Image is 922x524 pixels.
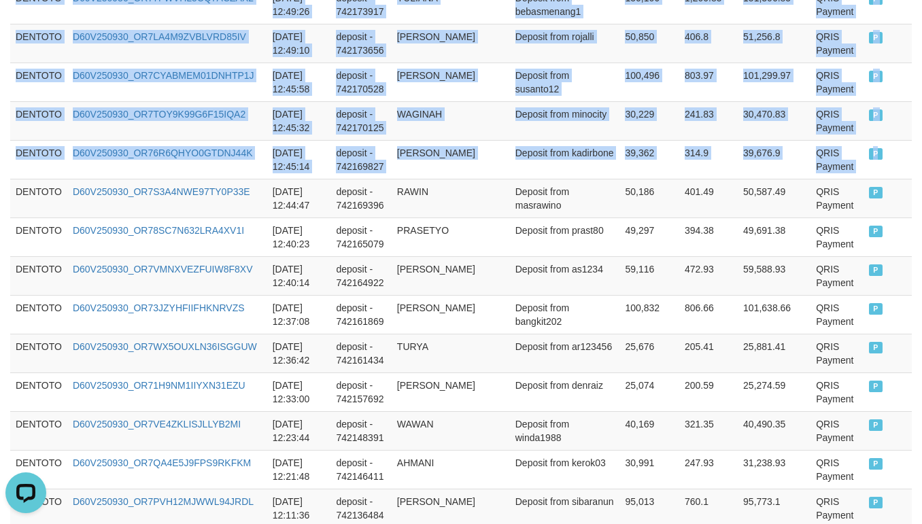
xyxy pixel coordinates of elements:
td: QRIS Payment [810,334,864,372]
td: [PERSON_NAME] [392,140,510,179]
td: 314.9 [679,140,738,179]
td: [DATE] 12:44:47 [267,179,331,217]
span: PAID [869,381,883,392]
td: QRIS Payment [810,372,864,411]
a: D60V250930_OR76R6QHYO0GTDNJ44K [73,147,253,158]
td: DENTOTO [10,334,67,372]
td: AHMANI [392,450,510,489]
td: 25,274.59 [738,372,810,411]
td: 30,229 [619,101,679,140]
td: 394.38 [679,217,738,256]
td: 59,116 [619,256,679,295]
td: QRIS Payment [810,63,864,101]
td: [DATE] 12:45:14 [267,140,331,179]
td: 806.66 [679,295,738,334]
td: DENTOTO [10,295,67,334]
td: 247.93 [679,450,738,489]
td: [DATE] 12:40:14 [267,256,331,295]
td: 100,832 [619,295,679,334]
td: 50,587.49 [738,179,810,217]
td: DENTOTO [10,411,67,450]
td: DENTOTO [10,63,67,101]
td: 205.41 [679,334,738,372]
td: Deposit from ar123456 [510,334,620,372]
td: QRIS Payment [810,179,864,217]
td: deposit - 742170125 [330,101,391,140]
a: D60V250930_OR7TOY9K99G6F15IQA2 [73,109,245,120]
td: 49,691.38 [738,217,810,256]
td: 30,470.83 [738,101,810,140]
a: D60V250930_OR71H9NM1IIYXN31EZU [73,380,245,391]
td: WAWAN [392,411,510,450]
td: deposit - 742146411 [330,450,391,489]
span: PAID [869,458,883,470]
td: deposit - 742161434 [330,334,391,372]
td: deposit - 742148391 [330,411,391,450]
td: deposit - 742164922 [330,256,391,295]
td: 472.93 [679,256,738,295]
td: [PERSON_NAME] [392,295,510,334]
td: 100,496 [619,63,679,101]
td: Deposit from winda1988 [510,411,620,450]
td: QRIS Payment [810,450,864,489]
td: [DATE] 12:37:08 [267,295,331,334]
button: Open LiveChat chat widget [5,5,46,46]
td: DENTOTO [10,372,67,411]
span: PAID [869,342,883,353]
td: [DATE] 12:23:44 [267,411,331,450]
td: Deposit from masrawino [510,179,620,217]
span: PAID [869,109,883,121]
td: [DATE] 12:36:42 [267,334,331,372]
td: 401.49 [679,179,738,217]
a: D60V250930_OR7CYABMEM01DNHTP1J [73,70,254,81]
span: PAID [869,71,883,82]
a: D60V250930_OR7LA4M9ZVBLVRD85IV [73,31,246,42]
td: [DATE] 12:40:23 [267,217,331,256]
td: 39,362 [619,140,679,179]
td: 101,638.66 [738,295,810,334]
td: QRIS Payment [810,295,864,334]
td: DENTOTO [10,101,67,140]
a: D60V250930_OR7PVH12MJWWL94JRDL [73,496,254,507]
span: PAID [869,419,883,431]
td: QRIS Payment [810,256,864,295]
td: WAGINAH [392,101,510,140]
td: [DATE] 12:21:48 [267,450,331,489]
td: 51,256.8 [738,24,810,63]
td: 50,186 [619,179,679,217]
td: deposit - 742169396 [330,179,391,217]
td: [DATE] 12:33:00 [267,372,331,411]
td: [PERSON_NAME] [392,24,510,63]
a: D60V250930_OR78SC7N632LRA4XV1I [73,225,244,236]
td: 39,676.9 [738,140,810,179]
td: Deposit from minocity [510,101,620,140]
td: Deposit from susanto12 [510,63,620,101]
span: PAID [869,226,883,237]
td: 25,676 [619,334,679,372]
td: [DATE] 12:45:58 [267,63,331,101]
td: Deposit from kadirbone [510,140,620,179]
span: PAID [869,497,883,508]
td: [PERSON_NAME] [392,63,510,101]
td: deposit - 742169827 [330,140,391,179]
td: DENTOTO [10,217,67,256]
td: deposit - 742173656 [330,24,391,63]
span: PAID [869,264,883,276]
a: D60V250930_OR7S3A4NWE97TY0P33E [73,186,250,197]
td: Deposit from prast80 [510,217,620,256]
td: TURYA [392,334,510,372]
td: Deposit from rojalli [510,24,620,63]
a: D60V250930_OR7WX5OUXLN36ISGGUW [73,341,257,352]
td: DENTOTO [10,140,67,179]
td: Deposit from as1234 [510,256,620,295]
td: 59,588.93 [738,256,810,295]
td: DENTOTO [10,24,67,63]
td: [PERSON_NAME] [392,372,510,411]
td: 241.83 [679,101,738,140]
td: 25,881.41 [738,334,810,372]
td: [PERSON_NAME] [392,256,510,295]
td: 40,169 [619,411,679,450]
td: QRIS Payment [810,24,864,63]
td: QRIS Payment [810,140,864,179]
td: 200.59 [679,372,738,411]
